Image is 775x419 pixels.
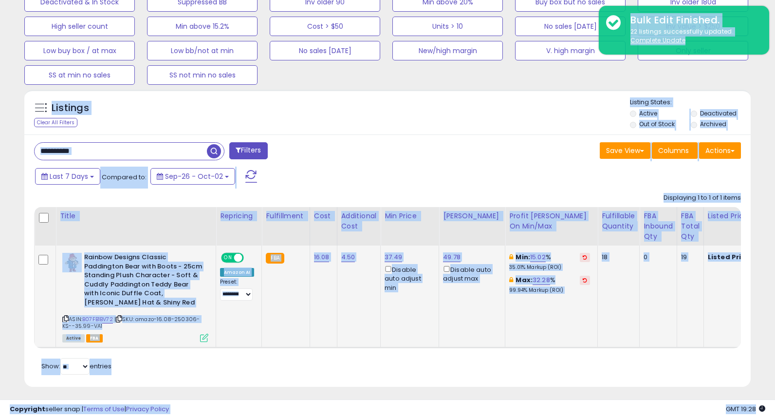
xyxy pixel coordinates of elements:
[341,211,377,231] div: Additional Cost
[639,120,675,128] label: Out of Stock
[24,41,135,60] button: Low buy box / at max
[220,279,254,301] div: Preset:
[10,404,45,414] strong: Copyright
[602,253,632,262] div: 18
[509,211,593,231] div: Profit [PERSON_NAME] on Min/Max
[630,98,751,107] p: Listing States:
[60,211,212,221] div: Title
[62,253,82,272] img: 41E+s5WRzoL._SL40_.jpg
[147,17,258,36] button: Min above 15.2%
[602,211,635,231] div: Fulfillable Quantity
[385,211,435,221] div: Min Price
[314,211,333,221] div: Cost
[700,120,726,128] label: Archived
[165,171,223,181] span: Sep-26 - Oct-02
[266,253,284,264] small: FBA
[220,268,254,277] div: Amazon AI
[392,41,503,60] button: New/high margin
[681,253,696,262] div: 19
[516,252,530,262] b: Min:
[516,275,533,285] b: Max:
[385,264,431,292] div: Disable auto adjust min
[515,41,626,60] button: V. high margin
[270,41,380,60] button: No sales [DATE]
[644,253,669,262] div: 0
[24,17,135,36] button: High seller count
[708,252,752,262] b: Listed Price:
[623,13,762,27] div: Bulk Edit Finished.
[147,65,258,85] button: SS not min no sales
[147,41,258,60] button: Low bb/not at min
[630,36,685,44] u: Complete Update
[392,17,503,36] button: Units > 10
[515,17,626,36] button: No sales [DATE]
[24,65,135,85] button: SS at min no sales
[699,142,741,159] button: Actions
[700,109,737,117] label: Deactivated
[681,211,700,242] div: FBA Total Qty
[664,193,741,203] div: Displaying 1 to 1 of 1 items
[242,254,258,262] span: OFF
[50,171,88,181] span: Last 7 Days
[385,252,402,262] a: 37.49
[509,287,590,294] p: 99.94% Markup (ROI)
[658,146,689,155] span: Columns
[82,315,113,324] a: B07FB1BV72
[505,207,598,246] th: The percentage added to the cost of goods (COGS) that forms the calculator for Min & Max prices.
[509,253,590,271] div: %
[102,172,147,182] span: Compared to:
[222,254,234,262] span: ON
[10,405,169,414] div: seller snap | |
[443,211,501,221] div: [PERSON_NAME]
[639,109,657,117] label: Active
[270,17,380,36] button: Cost > $50
[314,252,330,262] a: 16.08
[530,252,546,262] a: 15.02
[652,142,698,159] button: Columns
[726,404,765,414] span: 2025-10-10 19:28 GMT
[83,404,125,414] a: Terms of Use
[443,264,498,283] div: Disable auto adjust max
[86,334,103,343] span: FBA
[600,142,650,159] button: Save View
[34,118,77,127] div: Clear All Filters
[52,101,89,115] h5: Listings
[229,142,267,159] button: Filters
[509,264,590,271] p: 35.01% Markup (ROI)
[84,253,203,309] b: Rainbow Designs Classic Paddington Bear with Boots - 25cm Standing Plush Character - Soft & Cuddl...
[443,252,461,262] a: 49.78
[126,404,169,414] a: Privacy Policy
[266,211,305,221] div: Fulfillment
[220,211,258,221] div: Repricing
[341,252,355,262] a: 4.50
[41,362,111,371] span: Show: entries
[150,168,235,185] button: Sep-26 - Oct-02
[533,275,550,285] a: 32.28
[62,315,200,330] span: | SKU: amazo-16.08-250306-KS--35.99-VA1
[35,168,100,185] button: Last 7 Days
[644,211,673,242] div: FBA inbound Qty
[509,276,590,294] div: %
[62,334,85,343] span: All listings currently available for purchase on Amazon
[62,253,208,341] div: ASIN:
[623,27,762,45] div: 22 listings successfully updated.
